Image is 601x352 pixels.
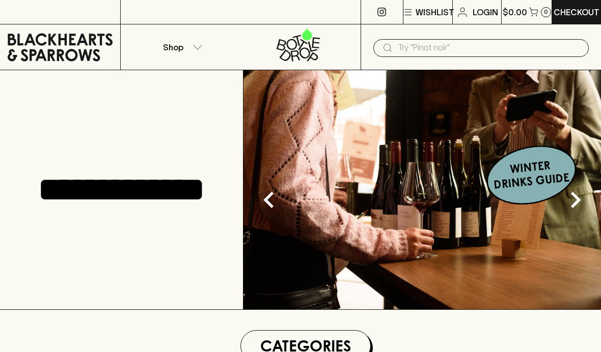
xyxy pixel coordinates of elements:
[473,6,498,18] p: Login
[243,70,601,309] img: optimise
[544,9,548,15] p: 0
[398,40,581,56] input: Try "Pinot noir"
[555,180,596,220] button: Next
[121,6,129,18] p: ⠀
[163,41,183,53] p: Shop
[503,6,527,18] p: $0.00
[416,6,454,18] p: Wishlist
[554,6,599,18] p: Checkout
[249,180,289,220] button: Previous
[121,24,241,70] button: Shop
